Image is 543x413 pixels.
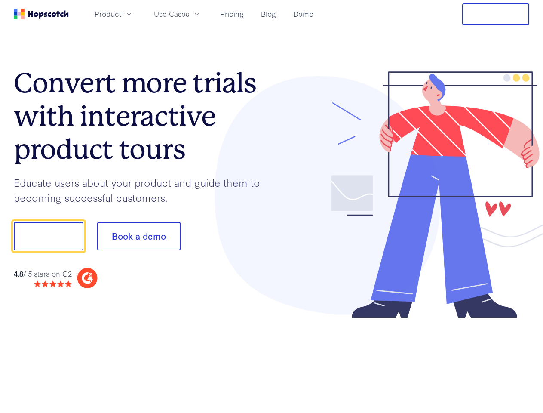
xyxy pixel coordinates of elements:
button: Product [89,7,138,21]
a: Home [14,9,69,19]
strong: 4.8 [14,268,23,278]
a: Pricing [217,7,247,21]
button: Show me! [14,222,83,250]
h1: Convert more trials with interactive product tours [14,67,272,166]
button: Free Trial [462,3,529,25]
a: Blog [258,7,279,21]
button: Book a demo [97,222,181,250]
span: Product [95,9,121,19]
button: Use Cases [149,7,206,21]
span: Use Cases [154,9,189,19]
div: / 5 stars on G2 [14,268,72,279]
p: Educate users about your product and guide them to becoming successful customers. [14,175,272,205]
a: Demo [290,7,317,21]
